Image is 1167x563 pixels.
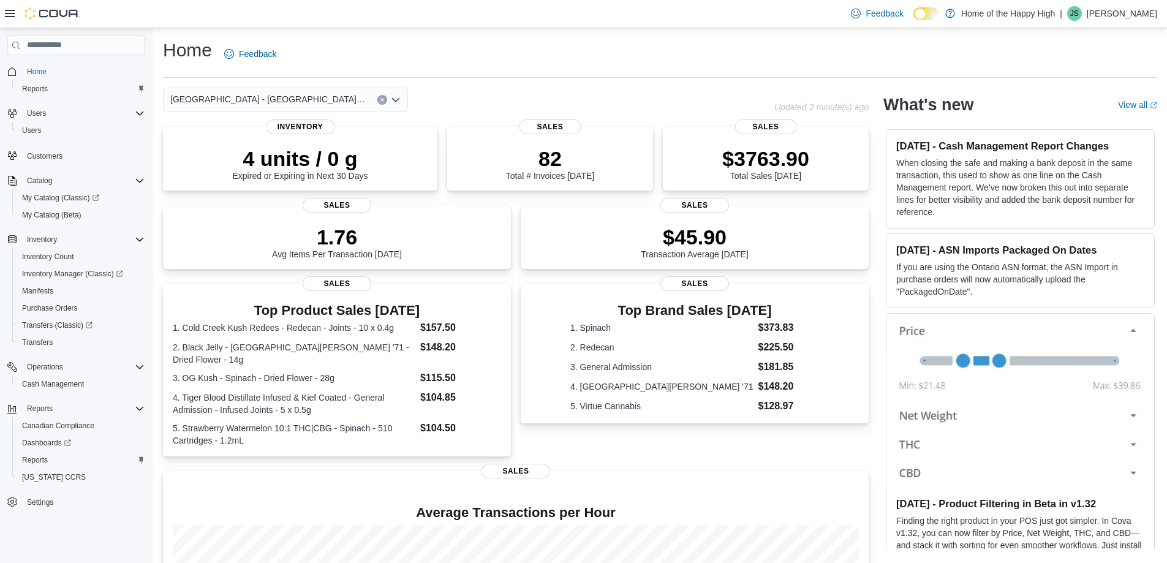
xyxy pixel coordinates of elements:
[570,380,753,393] dt: 4. [GEOGRAPHIC_DATA][PERSON_NAME] '71
[17,318,145,333] span: Transfers (Classic)
[913,7,939,20] input: Dark Mode
[27,67,47,77] span: Home
[758,399,820,414] dd: $128.97
[570,400,753,412] dt: 5. Virtue Cannabis
[519,119,581,134] span: Sales
[219,42,281,66] a: Feedback
[17,436,145,450] span: Dashboards
[660,276,729,291] span: Sales
[173,372,415,384] dt: 3. OG Kush - Spinach - Dried Flower - 28g
[17,436,76,450] a: Dashboards
[22,338,53,347] span: Transfers
[896,261,1144,298] p: If you are using the Ontario ASN format, the ASN Import in purchase orders will now automatically...
[22,472,86,482] span: [US_STATE] CCRS
[12,206,149,224] button: My Catalog (Beta)
[17,418,145,433] span: Canadian Compliance
[12,452,149,469] button: Reports
[570,322,753,334] dt: 1. Spinach
[22,421,94,431] span: Canadian Compliance
[12,300,149,317] button: Purchase Orders
[239,48,276,60] span: Feedback
[170,92,365,107] span: [GEOGRAPHIC_DATA] - [GEOGRAPHIC_DATA] - Fire & Flower
[17,123,145,138] span: Users
[12,334,149,351] button: Transfers
[570,341,753,353] dt: 2. Redecan
[17,249,79,264] a: Inventory Count
[22,360,68,374] button: Operations
[22,126,41,135] span: Users
[2,146,149,164] button: Customers
[2,172,149,189] button: Catalog
[1067,6,1082,21] div: Jack Sharp
[17,266,145,281] span: Inventory Manager (Classic)
[17,335,145,350] span: Transfers
[233,146,368,171] p: 4 units / 0 g
[12,469,149,486] button: [US_STATE] CCRS
[17,123,46,138] a: Users
[22,210,81,220] span: My Catalog (Beta)
[233,146,368,181] div: Expired or Expiring in Next 30 Days
[896,244,1144,256] h3: [DATE] - ASN Imports Packaged On Dates
[391,95,401,105] button: Open list of options
[722,146,809,171] p: $3763.90
[22,286,53,296] span: Manifests
[22,64,145,79] span: Home
[17,208,145,222] span: My Catalog (Beta)
[883,95,973,115] h2: What's new
[17,249,145,264] span: Inventory Count
[758,340,820,355] dd: $225.50
[173,303,501,318] h3: Top Product Sales [DATE]
[2,105,149,122] button: Users
[641,225,749,249] p: $45.90
[17,301,83,316] a: Purchase Orders
[173,322,415,334] dt: 1. Cold Creek Kush Redees - Redecan - Joints - 10 x 0.4g
[272,225,402,249] p: 1.76
[896,497,1144,510] h3: [DATE] - Product Filtering in Beta in v1.32
[173,422,415,447] dt: 5. Strawberry Watermelon 10:1 THC|CBG - Spinach - 510 Cartridges - 1.2mL
[22,455,48,465] span: Reports
[22,64,51,79] a: Home
[173,391,415,416] dt: 4. Tiger Blood Distillate Infused & Kief Coated - General Admission - Infused Joints - 5 x 0.5g
[17,470,91,485] a: [US_STATE] CCRS
[1087,6,1157,21] p: [PERSON_NAME]
[420,421,501,436] dd: $104.50
[173,505,859,520] h4: Average Transactions per Hour
[758,379,820,394] dd: $148.20
[22,84,48,94] span: Reports
[1060,6,1062,21] p: |
[27,235,57,244] span: Inventory
[506,146,594,181] div: Total # Invoices [DATE]
[22,252,74,262] span: Inventory Count
[12,317,149,334] a: Transfers (Classic)
[22,148,145,163] span: Customers
[377,95,387,105] button: Clear input
[22,494,145,510] span: Settings
[22,495,58,510] a: Settings
[27,108,46,118] span: Users
[17,377,89,391] a: Cash Management
[17,191,104,205] a: My Catalog (Classic)
[22,173,57,188] button: Catalog
[27,362,63,372] span: Operations
[774,102,869,112] p: Updated 2 minute(s) ago
[27,497,53,507] span: Settings
[22,438,71,448] span: Dashboards
[22,106,145,121] span: Users
[22,401,145,416] span: Reports
[22,269,123,279] span: Inventory Manager (Classic)
[22,232,62,247] button: Inventory
[2,231,149,248] button: Inventory
[12,265,149,282] a: Inventory Manager (Classic)
[17,335,58,350] a: Transfers
[17,81,53,96] a: Reports
[660,198,729,213] span: Sales
[22,360,145,374] span: Operations
[913,20,914,21] span: Dark Mode
[17,208,86,222] a: My Catalog (Beta)
[17,453,53,467] a: Reports
[173,341,415,366] dt: 2. Black Jelly - [GEOGRAPHIC_DATA][PERSON_NAME] '71 - Dried Flower - 14g
[420,390,501,405] dd: $104.85
[27,151,62,161] span: Customers
[22,173,145,188] span: Catalog
[961,6,1055,21] p: Home of the Happy High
